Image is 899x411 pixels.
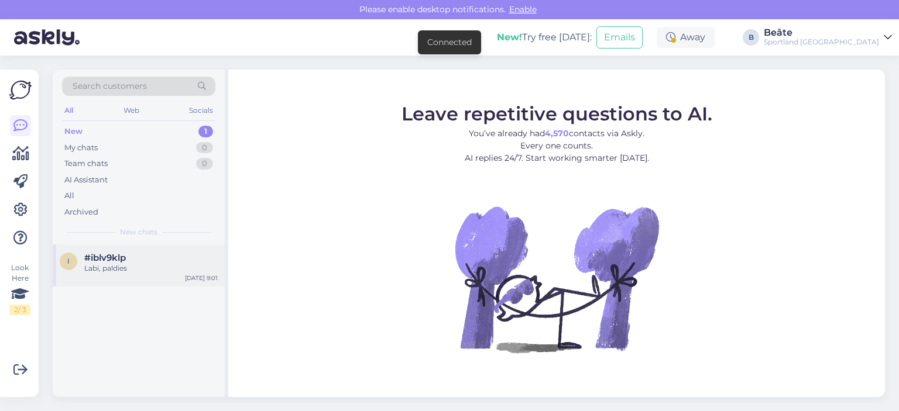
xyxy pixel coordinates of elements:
div: Team chats [64,158,108,170]
div: Socials [187,103,215,118]
div: Look Here [9,263,30,315]
div: 0 [196,142,213,154]
img: Askly Logo [9,79,32,101]
div: B [743,29,759,46]
span: #iblv9klp [84,253,126,263]
div: My chats [64,142,98,154]
div: Archived [64,206,98,218]
div: All [62,103,76,118]
div: Web [121,103,142,118]
a: BeāteSportland [GEOGRAPHIC_DATA] [764,28,892,47]
span: Enable [506,4,540,15]
div: Labi, paldies [84,263,218,274]
div: 2 / 3 [9,305,30,315]
div: All [64,190,74,202]
div: AI Assistant [64,174,108,186]
div: [DATE] 9:01 [185,274,218,282]
p: You’ve already had contacts via Askly. Every one counts. AI replies 24/7. Start working smarter [... [402,127,712,164]
img: No Chat active [451,174,662,384]
button: Emails [596,26,643,49]
div: 0 [196,158,213,170]
b: New! [497,32,522,43]
span: Leave repetitive questions to AI. [402,102,712,125]
b: 4,570 [545,128,569,139]
span: i [67,257,70,265]
div: Connected [427,36,472,49]
span: Search customers [73,80,147,92]
div: Sportland [GEOGRAPHIC_DATA] [764,37,879,47]
div: Try free [DATE]: [497,30,592,44]
div: New [64,126,83,137]
span: New chats [120,227,157,237]
div: Beāte [764,28,879,37]
div: Away [657,27,715,48]
div: 1 [198,126,213,137]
